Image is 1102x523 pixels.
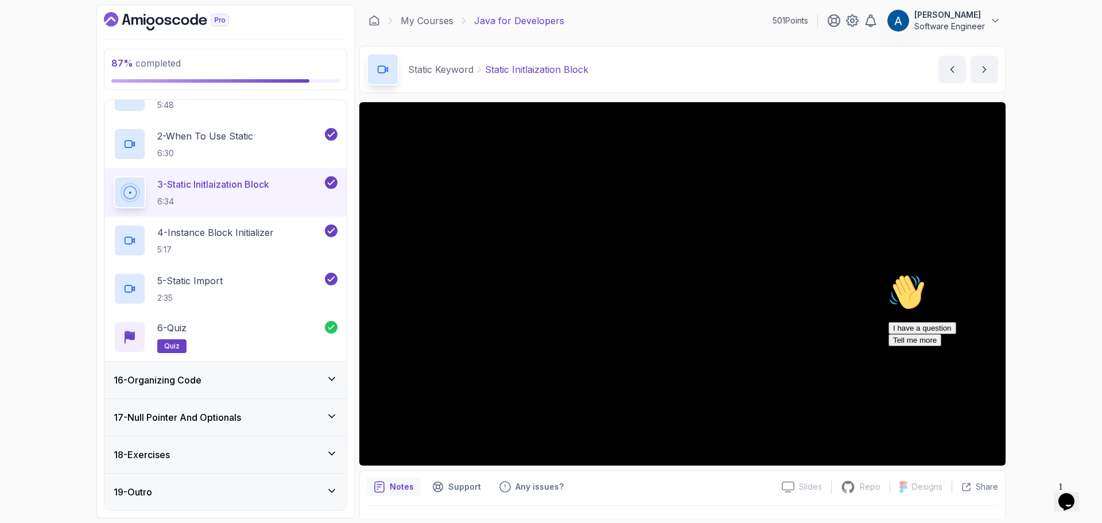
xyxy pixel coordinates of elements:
[114,485,152,499] h3: 19 - Outro
[976,481,998,493] p: Share
[104,474,347,510] button: 19-Outro
[157,148,253,159] p: 6:30
[887,10,909,32] img: user profile image
[5,5,211,77] div: 👋Hi! How can we help?I have a questionTell me more
[860,481,880,493] p: Repo
[938,56,966,83] button: previous content
[157,274,223,288] p: 5 - Static Import
[114,373,201,387] h3: 16 - Organizing Code
[157,196,269,207] p: 6:34
[114,273,337,305] button: 5-Static Import2:35
[914,21,985,32] p: Software Engineer
[359,102,1006,466] iframe: 3 - Static Initlaization Block
[799,481,822,493] p: Slides
[114,224,337,257] button: 4-Instance Block Initializer5:17
[157,321,187,335] p: 6 - Quiz
[5,65,57,77] button: Tell me more
[474,14,564,28] p: Java for Developers
[104,399,347,436] button: 17-Null Pointer And Optionals
[5,5,41,41] img: :wave:
[114,410,241,424] h3: 17 - Null Pointer And Optionals
[164,342,180,351] span: quiz
[111,57,181,69] span: completed
[914,9,985,21] p: [PERSON_NAME]
[485,63,588,76] p: Static Initlaization Block
[448,481,481,493] p: Support
[114,448,170,462] h3: 18 - Exercises
[492,478,571,496] button: Feedback button
[157,177,269,191] p: 3 - Static Initlaization Block
[367,478,421,496] button: notes button
[157,292,223,304] p: 2:35
[157,244,274,255] p: 5:17
[368,15,380,26] a: Dashboard
[401,14,453,28] a: My Courses
[157,129,253,143] p: 2 - When To Use Static
[5,34,114,43] span: Hi! How can we help?
[884,269,1091,471] iframe: chat widget
[408,63,474,76] p: Static Keyword
[887,9,1001,32] button: user profile image[PERSON_NAME]Software Engineer
[111,57,133,69] span: 87 %
[104,362,347,398] button: 16-Organizing Code
[157,226,274,239] p: 4 - Instance Block Initializer
[912,481,942,493] p: Designs
[773,15,808,26] p: 501 Points
[104,436,347,473] button: 18-Exercises
[114,128,337,160] button: 2-When To Use Static6:30
[114,321,337,353] button: 6-Quizquiz
[952,481,998,493] button: Share
[5,53,72,65] button: I have a question
[114,176,337,208] button: 3-Static Initlaization Block6:34
[425,478,488,496] button: Support button
[1054,477,1091,512] iframe: chat widget
[157,99,231,111] p: 5:48
[104,12,255,30] a: Dashboard
[515,481,564,493] p: Any issues?
[971,56,998,83] button: next content
[390,481,414,493] p: Notes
